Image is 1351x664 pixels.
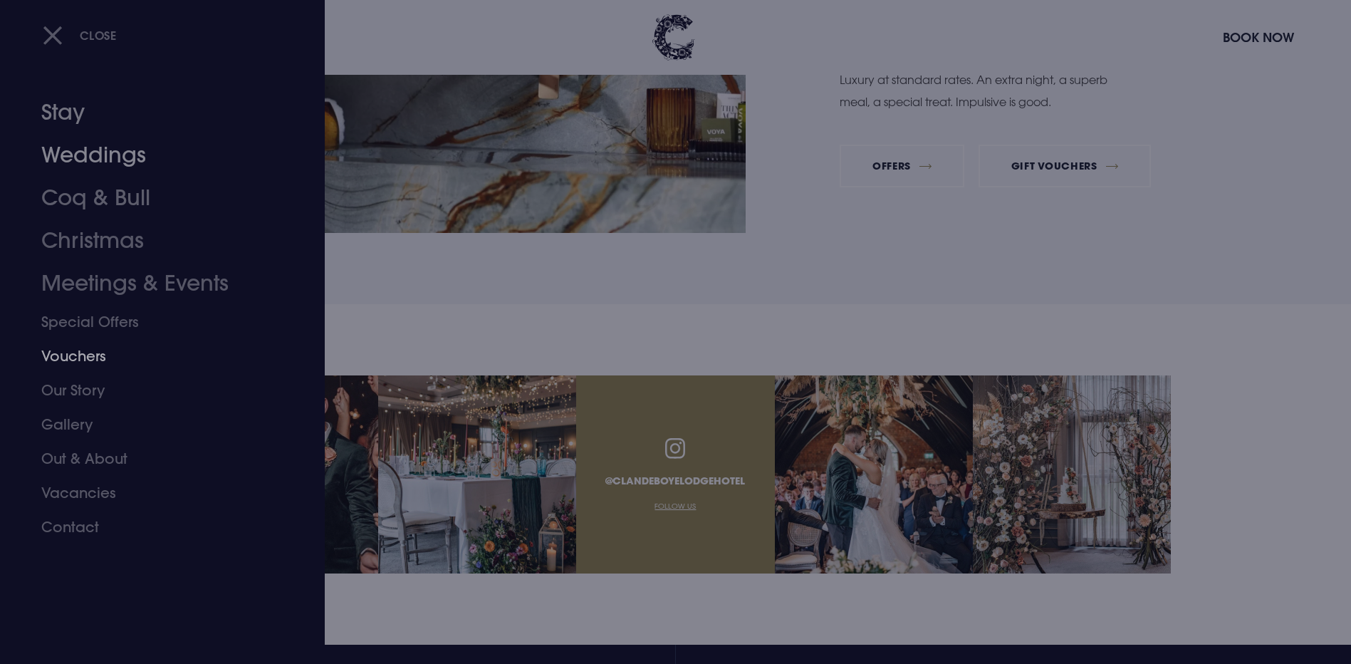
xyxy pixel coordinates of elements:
[43,21,117,50] button: Close
[41,262,266,305] a: Meetings & Events
[41,408,266,442] a: Gallery
[41,134,266,177] a: Weddings
[41,91,266,134] a: Stay
[41,305,266,339] a: Special Offers
[41,510,266,544] a: Contact
[41,442,266,476] a: Out & About
[41,373,266,408] a: Our Story
[41,177,266,219] a: Coq & Bull
[80,28,117,43] span: Close
[41,476,266,510] a: Vacancies
[41,219,266,262] a: Christmas
[41,339,266,373] a: Vouchers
